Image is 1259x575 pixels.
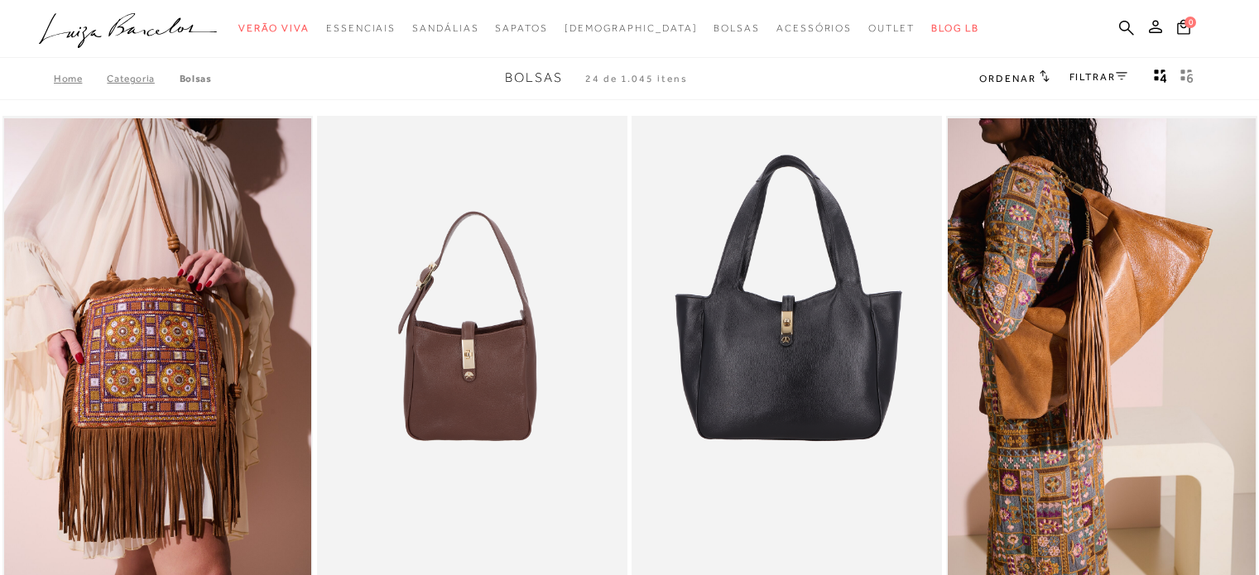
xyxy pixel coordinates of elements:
[326,22,396,34] span: Essenciais
[412,13,478,44] a: categoryNavScreenReaderText
[1069,71,1127,83] a: FILTRAR
[931,22,979,34] span: BLOG LB
[107,73,179,84] a: Categoria
[412,22,478,34] span: Sandálias
[1175,68,1199,89] button: gridText6Desc
[326,13,396,44] a: categoryNavScreenReaderText
[776,13,852,44] a: categoryNavScreenReaderText
[1185,17,1196,28] span: 0
[776,22,852,34] span: Acessórios
[868,22,915,34] span: Outlet
[495,13,547,44] a: categoryNavScreenReaderText
[505,70,563,85] span: Bolsas
[54,73,107,84] a: Home
[714,22,760,34] span: Bolsas
[495,22,547,34] span: Sapatos
[238,13,310,44] a: categoryNavScreenReaderText
[979,73,1036,84] span: Ordenar
[565,22,698,34] span: [DEMOGRAPHIC_DATA]
[238,22,310,34] span: Verão Viva
[931,13,979,44] a: BLOG LB
[180,73,212,84] a: Bolsas
[585,73,688,84] span: 24 de 1.045 itens
[1149,68,1172,89] button: Mostrar 4 produtos por linha
[714,13,760,44] a: categoryNavScreenReaderText
[868,13,915,44] a: categoryNavScreenReaderText
[565,13,698,44] a: noSubCategoriesText
[1172,18,1195,41] button: 0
